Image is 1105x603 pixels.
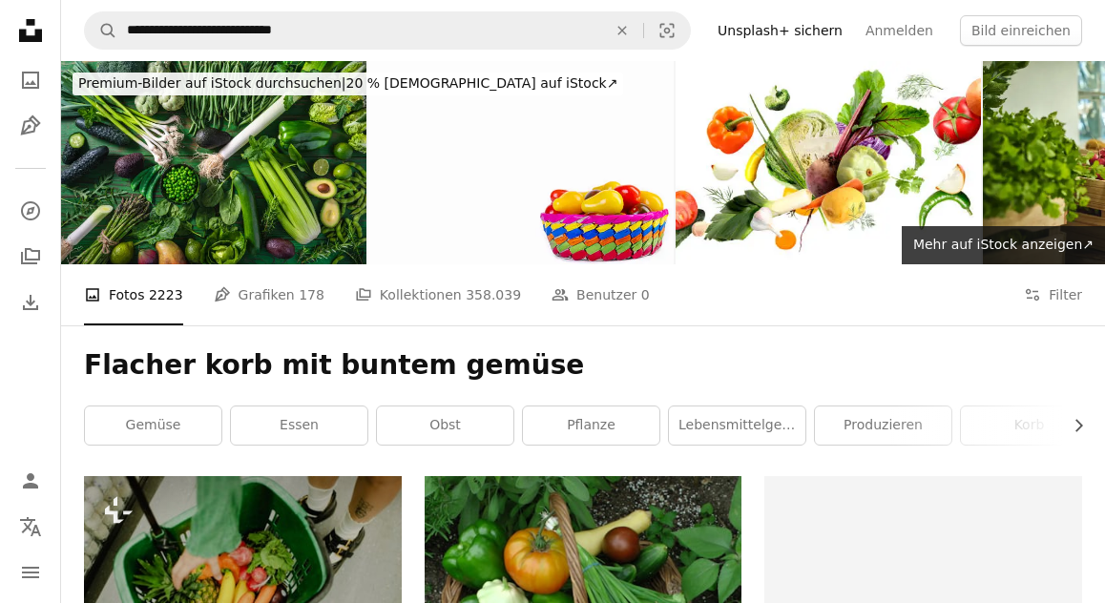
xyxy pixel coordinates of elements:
a: Entdecken [11,192,50,230]
a: Premium-Bilder auf iStock durchsuchen|20 % [DEMOGRAPHIC_DATA] auf iStock↗ [61,61,635,107]
a: Anmelden [854,15,945,46]
a: Obst [377,406,513,445]
span: 358.039 [466,284,521,305]
button: Bild einreichen [960,15,1082,46]
a: Fotos [11,61,50,99]
button: Filter [1024,264,1082,325]
a: produzieren [815,406,951,445]
button: Visuelle Suche [644,12,690,49]
a: Anmelden / Registrieren [11,462,50,500]
a: Ein Einkaufskorb voller Lebensmittel. [84,573,402,591]
button: Menü [11,553,50,592]
span: 0 [641,284,650,305]
button: Sprache [11,508,50,546]
a: Benutzer 0 [552,264,650,325]
a: Kollektionen [11,238,50,276]
a: Grafiken [11,107,50,145]
a: Bisherige Downloads [11,283,50,322]
button: Liste nach rechts verschieben [1061,406,1082,445]
a: Gemüse [85,406,221,445]
img: Veganes Rohgemüse auf grünem Holztischhintergrund [61,61,366,264]
span: Mehr auf iStock anzeigen ↗ [913,237,1094,252]
a: Kollektionen 358.039 [355,264,521,325]
a: Unsplash+ sichern [706,15,854,46]
span: 20 % [DEMOGRAPHIC_DATA] auf iStock ↗ [78,75,617,91]
a: Essen [231,406,367,445]
span: Premium-Bilder auf iStock durchsuchen | [78,75,346,91]
button: Löschen [601,12,643,49]
a: Korb [961,406,1097,445]
a: Mehr auf iStock anzeigen↗ [902,226,1105,264]
button: Unsplash suchen [85,12,117,49]
form: Finden Sie Bildmaterial auf der ganzen Webseite [84,11,691,50]
span: 178 [299,284,324,305]
img: Viele frische Gemüse und Kräuter fallen auf weißen Hintergrund [676,61,981,264]
a: Lebensmittelgeschäft [669,406,805,445]
img: Assorted colorful cherry tomatoes crop on the white background. [368,61,674,264]
a: Grafiken 178 [214,264,324,325]
a: Pflanze [523,406,659,445]
h1: Flacher korb mit buntem gemüse [84,348,1082,383]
